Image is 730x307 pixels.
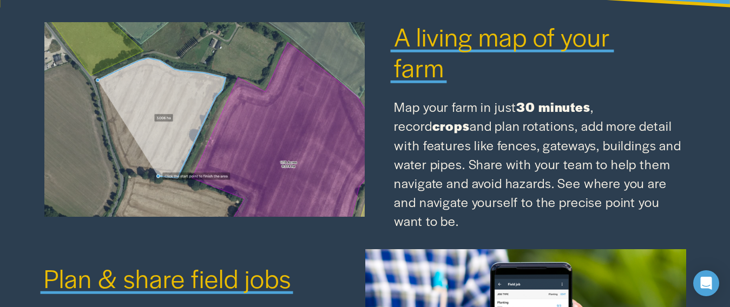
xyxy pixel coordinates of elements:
[693,270,719,296] div: Open Intercom Messenger
[394,97,686,230] p: Map your farm in just , record and plan rotations, add more detail with features like fences, gat...
[432,117,470,135] strong: crops
[44,260,291,296] span: Plan & share field jobs
[516,98,590,116] strong: 30 minutes
[394,18,616,85] span: A living map of your farm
